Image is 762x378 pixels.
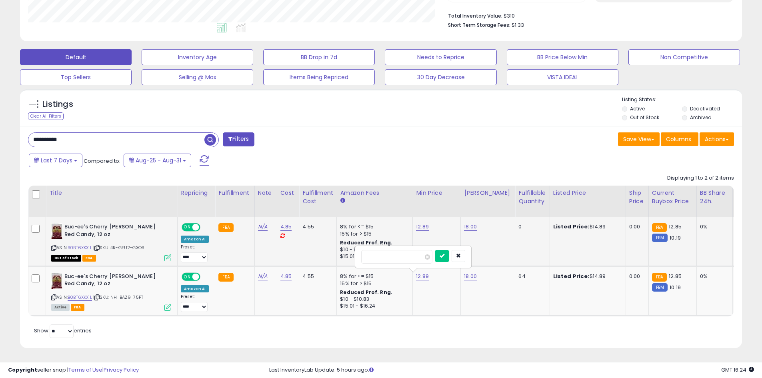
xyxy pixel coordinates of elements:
[218,189,251,197] div: Fulfillment
[181,244,209,262] div: Preset:
[51,223,62,239] img: 41CA9L29XbL._SL40_.jpg
[280,272,292,280] a: 4.85
[448,12,502,19] b: Total Inventory Value:
[416,223,429,231] a: 12.89
[553,223,590,230] b: Listed Price:
[136,156,181,164] span: Aug-25 - Aug-31
[553,189,622,197] div: Listed Price
[518,223,543,230] div: 0
[652,273,667,282] small: FBA
[448,10,728,20] li: $310
[630,105,645,112] label: Active
[258,272,268,280] a: N/A
[41,156,72,164] span: Last 7 Days
[269,366,754,374] div: Last InventoryLab Update: 5 hours ago.
[340,230,406,238] div: 15% for > $15
[553,272,590,280] b: Listed Price:
[630,114,659,121] label: Out of Stock
[340,280,406,287] div: 15% for > $15
[340,253,406,260] div: $15.01 - $16.24
[280,223,292,231] a: 4.85
[553,223,620,230] div: $14.89
[340,239,392,246] b: Reduced Prof. Rng.
[182,273,192,280] span: ON
[258,223,268,231] a: N/A
[448,22,510,28] b: Short Term Storage Fees:
[51,255,81,262] span: All listings that are currently out of stock and unavailable for purchase on Amazon
[340,273,406,280] div: 8% for <= $15
[29,154,82,167] button: Last 7 Days
[553,273,620,280] div: $14.89
[629,273,642,280] div: 0.00
[218,223,233,232] small: FBA
[20,69,132,85] button: Top Sellers
[93,294,143,300] span: | SKU: NH-BAZ9-75PT
[64,273,162,290] b: Buc-ee's Cherry [PERSON_NAME] Red Candy, 12 oz
[181,189,212,197] div: Repricing
[464,272,477,280] a: 18.00
[302,189,333,206] div: Fulfillment Cost
[258,189,274,197] div: Note
[670,234,681,242] span: 10.19
[700,223,726,230] div: 0%
[181,294,209,312] div: Preset:
[416,272,429,280] a: 12.89
[652,283,668,292] small: FBM
[68,294,92,301] a: B0BT6XKX1L
[82,255,96,262] span: FBA
[669,223,682,230] span: 12.85
[629,223,642,230] div: 0.00
[629,189,645,206] div: Ship Price
[71,304,84,311] span: FBA
[263,49,375,65] button: BB Drop in 7d
[199,224,212,231] span: OFF
[49,189,174,197] div: Title
[690,114,712,121] label: Archived
[340,246,406,253] div: $10 - $10.83
[666,135,691,143] span: Columns
[280,189,296,197] div: Cost
[700,273,726,280] div: 0%
[51,223,171,260] div: ASIN:
[661,132,698,146] button: Columns
[652,223,667,232] small: FBA
[199,273,212,280] span: OFF
[385,49,496,65] button: Needs to Reprice
[385,69,496,85] button: 30 Day Decrease
[721,366,754,374] span: 2025-09-8 16:24 GMT
[700,132,734,146] button: Actions
[667,174,734,182] div: Displaying 1 to 2 of 2 items
[464,223,477,231] a: 18.00
[51,273,171,310] div: ASIN:
[302,223,330,230] div: 4.55
[518,189,546,206] div: Fulfillable Quantity
[340,197,345,204] small: Amazon Fees.
[628,49,740,65] button: Non Competitive
[181,285,209,292] div: Amazon AI
[690,105,720,112] label: Deactivated
[340,223,406,230] div: 8% for <= $15
[104,366,139,374] a: Privacy Policy
[700,189,729,206] div: BB Share 24h.
[518,273,543,280] div: 64
[68,366,102,374] a: Terms of Use
[142,69,253,85] button: Selling @ Max
[670,284,681,291] span: 10.19
[652,234,668,242] small: FBM
[507,49,618,65] button: BB Price Below Min
[512,21,524,29] span: $1.33
[68,244,92,251] a: B0BT6XKX1L
[28,112,64,120] div: Clear All Filters
[84,157,120,165] span: Compared to:
[181,236,209,243] div: Amazon AI
[340,296,406,303] div: $10 - $10.83
[340,303,406,310] div: $15.01 - $16.24
[223,132,254,146] button: Filters
[124,154,191,167] button: Aug-25 - Aug-31
[263,69,375,85] button: Items Being Repriced
[51,304,70,311] span: All listings currently available for purchase on Amazon
[622,96,742,104] p: Listing States:
[42,99,73,110] h5: Listings
[302,273,330,280] div: 4.55
[416,189,457,197] div: Min Price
